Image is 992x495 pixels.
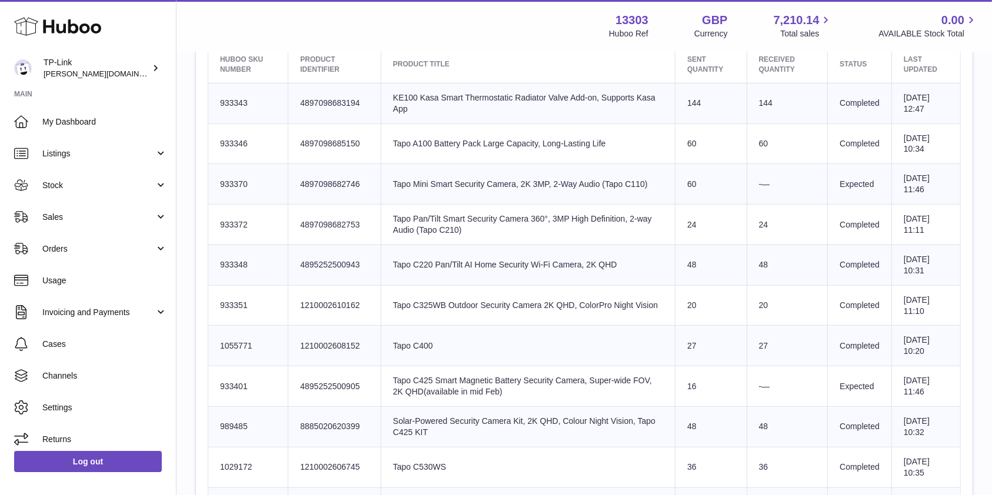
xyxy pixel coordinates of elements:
th: Product title [381,46,675,83]
td: 4897098683194 [288,83,381,123]
span: Total sales [780,28,833,39]
td: -— [747,366,828,407]
th: Last updated [891,46,960,83]
td: 4897098682753 [288,205,381,245]
td: 1055771 [208,326,288,366]
span: Settings [42,402,167,413]
span: Returns [42,434,167,445]
span: My Dashboard [42,116,167,128]
span: 7,210.14 [774,12,820,28]
span: Invoicing and Payments [42,307,155,318]
td: 48 [675,406,747,447]
div: Huboo Ref [609,28,648,39]
td: 933370 [208,164,288,205]
td: KE100 Kasa Smart Thermostatic Radiator Valve Add-on, Supports Kasa App [381,83,675,123]
td: Expected [828,366,892,407]
td: [DATE] 10:20 [891,326,960,366]
td: Expected [828,164,892,205]
td: 144 [747,83,828,123]
td: [DATE] 10:31 [891,245,960,285]
td: 933372 [208,205,288,245]
div: TP-Link [44,57,149,79]
td: 20 [747,285,828,326]
td: Tapo Mini Smart Security Camera, 2K 3MP, 2-Way Audio (Tapo C110) [381,164,675,205]
td: 1210002606745 [288,447,381,487]
td: 4897098682746 [288,164,381,205]
span: Orders [42,243,155,255]
td: 4897098685150 [288,123,381,164]
a: Log out [14,451,162,472]
strong: GBP [702,12,727,28]
strong: 13303 [615,12,648,28]
td: 27 [747,326,828,366]
td: [DATE] 10:32 [891,406,960,447]
td: 24 [675,205,747,245]
td: Completed [828,326,892,366]
div: Currency [694,28,728,39]
th: Huboo SKU Number [208,46,288,83]
th: Status [828,46,892,83]
td: 1210002610162 [288,285,381,326]
span: Usage [42,275,167,286]
td: 48 [747,245,828,285]
td: [DATE] 11:11 [891,205,960,245]
td: [DATE] 10:34 [891,123,960,164]
td: 16 [675,366,747,407]
td: 8885020620399 [288,406,381,447]
td: 933401 [208,366,288,407]
td: 20 [675,285,747,326]
td: -— [747,164,828,205]
td: 1029172 [208,447,288,487]
td: 4895252500905 [288,366,381,407]
span: Sales [42,212,155,223]
td: 933351 [208,285,288,326]
td: Tapo C325WB Outdoor Security Camera 2K QHD, ColorPro Night Vision [381,285,675,326]
td: 27 [675,326,747,366]
td: Tapo C400 [381,326,675,366]
span: [PERSON_NAME][DOMAIN_NAME][EMAIL_ADDRESS][DOMAIN_NAME] [44,69,297,78]
span: Listings [42,148,155,159]
td: Tapo C220 Pan/Tilt AI Home Security Wi-Fi Camera, 2K QHD [381,245,675,285]
td: Tapo C425 Smart Magnetic Battery Security Camera, Super-wide FOV, 2K QHD(available in mid Feb) [381,366,675,407]
td: 933346 [208,123,288,164]
td: 933343 [208,83,288,123]
td: Tapo A100 Battery Pack Large Capacity, Long-Lasting Life [381,123,675,164]
td: [DATE] 10:35 [891,447,960,487]
td: Completed [828,447,892,487]
td: 36 [675,447,747,487]
th: Product Identifier [288,46,381,83]
img: susie.li@tp-link.com [14,59,32,77]
td: Completed [828,285,892,326]
td: 36 [747,447,828,487]
td: [DATE] 11:46 [891,366,960,407]
td: Completed [828,123,892,164]
th: Sent Quantity [675,46,747,83]
td: 933348 [208,245,288,285]
td: 48 [747,406,828,447]
span: Channels [42,370,167,382]
td: 48 [675,245,747,285]
td: Solar-Powered Security Camera Kit, 2K QHD, Colour Night Vision, Tapo C425 KIT [381,406,675,447]
td: 1210002608152 [288,326,381,366]
td: 989485 [208,406,288,447]
span: Cases [42,339,167,350]
td: 4895252500943 [288,245,381,285]
a: 0.00 AVAILABLE Stock Total [878,12,978,39]
a: 7,210.14 Total sales [774,12,833,39]
td: [DATE] 12:47 [891,83,960,123]
td: 144 [675,83,747,123]
th: Received Quantity [747,46,828,83]
td: 24 [747,205,828,245]
td: Completed [828,205,892,245]
td: [DATE] 11:46 [891,164,960,205]
span: Stock [42,180,155,191]
td: 60 [675,164,747,205]
td: Completed [828,245,892,285]
td: Tapo C530WS [381,447,675,487]
td: Completed [828,406,892,447]
span: 0.00 [941,12,964,28]
td: [DATE] 11:10 [891,285,960,326]
span: AVAILABLE Stock Total [878,28,978,39]
td: Tapo Pan/Tilt Smart Security Camera 360°, 3MP High Definition, 2-way Audio (Tapo C210) [381,205,675,245]
td: 60 [747,123,828,164]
